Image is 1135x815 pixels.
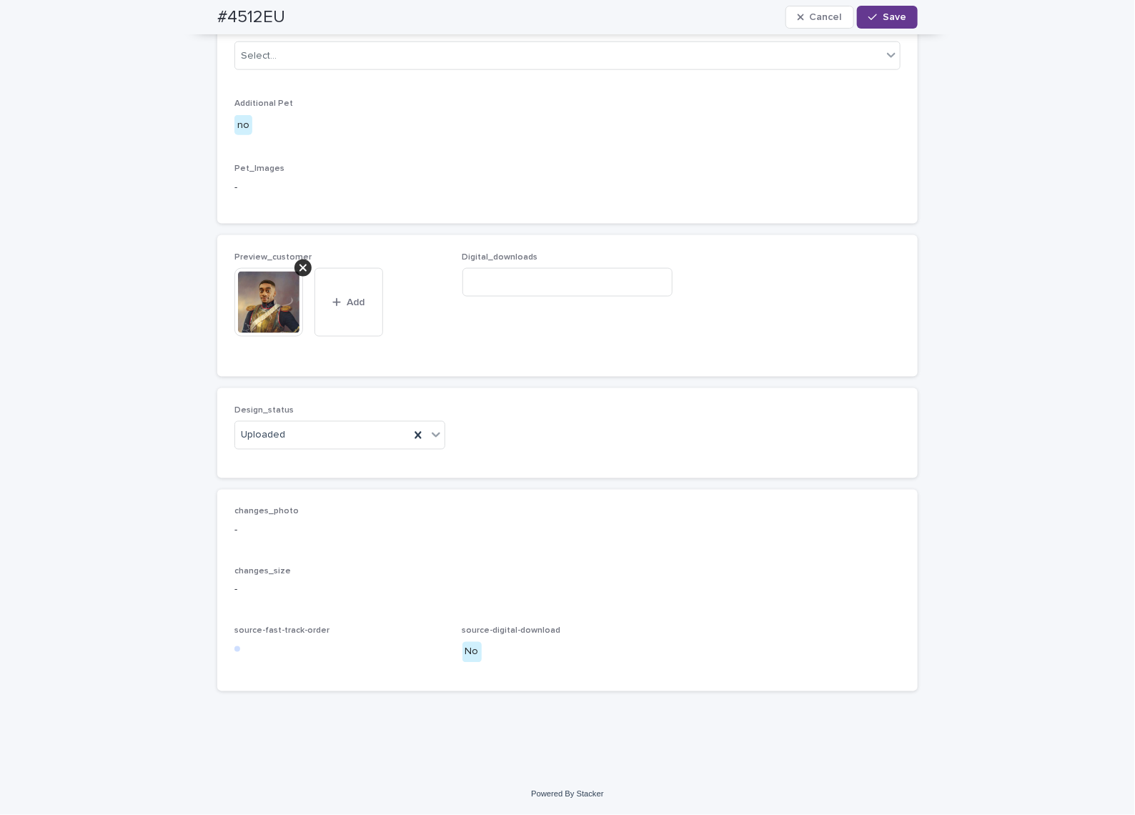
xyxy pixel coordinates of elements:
span: Digital_downloads [462,253,538,262]
button: Cancel [785,6,854,29]
span: source-digital-download [462,627,561,636]
a: Powered By Stacker [531,790,603,799]
p: - [234,523,901,538]
p: - [234,180,901,195]
div: no [234,115,252,136]
span: Design_status [234,406,294,415]
span: Pet_Images [234,164,284,173]
span: Uploaded [241,428,285,443]
span: Additional Pet [234,99,293,108]
span: Cancel [810,12,842,22]
span: changes_photo [234,508,299,516]
div: No [462,642,482,663]
span: changes_size [234,568,291,576]
span: Preview_customer [234,253,312,262]
h2: #4512EU [217,7,285,28]
div: Select... [241,49,277,64]
button: Save [857,6,918,29]
span: Add [347,297,365,307]
p: - [234,583,901,598]
span: source-fast-track-order [234,627,329,636]
span: Save [883,12,906,22]
span: Photo not OK [234,26,291,35]
button: Add [314,268,383,337]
